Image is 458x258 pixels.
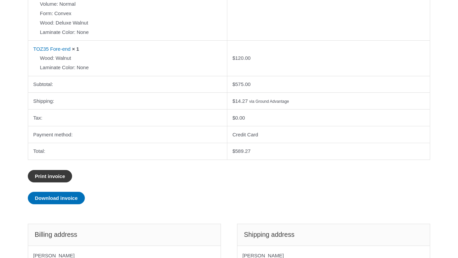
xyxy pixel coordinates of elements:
[28,143,227,160] th: Total:
[40,9,53,18] strong: Form:
[232,55,250,61] bdi: 120.00
[40,9,229,18] p: Convex
[232,81,235,87] span: $
[28,76,227,93] th: Subtotal:
[232,148,250,154] span: 589.27
[33,46,70,52] a: TOZ35 Fore-end
[40,63,229,72] p: None
[232,81,250,87] span: 575.00
[40,28,229,37] p: None
[232,148,235,154] span: $
[28,224,221,246] h2: Billing address
[232,115,235,121] span: $
[249,99,289,104] small: via Ground Advantage
[40,53,54,63] strong: Wood:
[28,92,227,109] th: Shipping:
[232,55,235,61] span: $
[227,126,430,143] td: Credit Card
[232,98,235,104] span: $
[28,170,72,182] a: Print invoice
[232,98,248,104] span: 14.27
[40,53,229,63] p: Walnut
[40,18,229,28] p: Deluxe Walnut
[232,115,245,121] span: 0.00
[72,46,79,52] strong: × 1
[237,224,430,246] h2: Shipping address
[40,63,75,72] strong: Laminate Color:
[40,28,75,37] strong: Laminate Color:
[28,192,85,204] a: Download invoice
[28,126,227,143] th: Payment method:
[40,18,54,28] strong: Wood:
[28,109,227,126] th: Tax:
